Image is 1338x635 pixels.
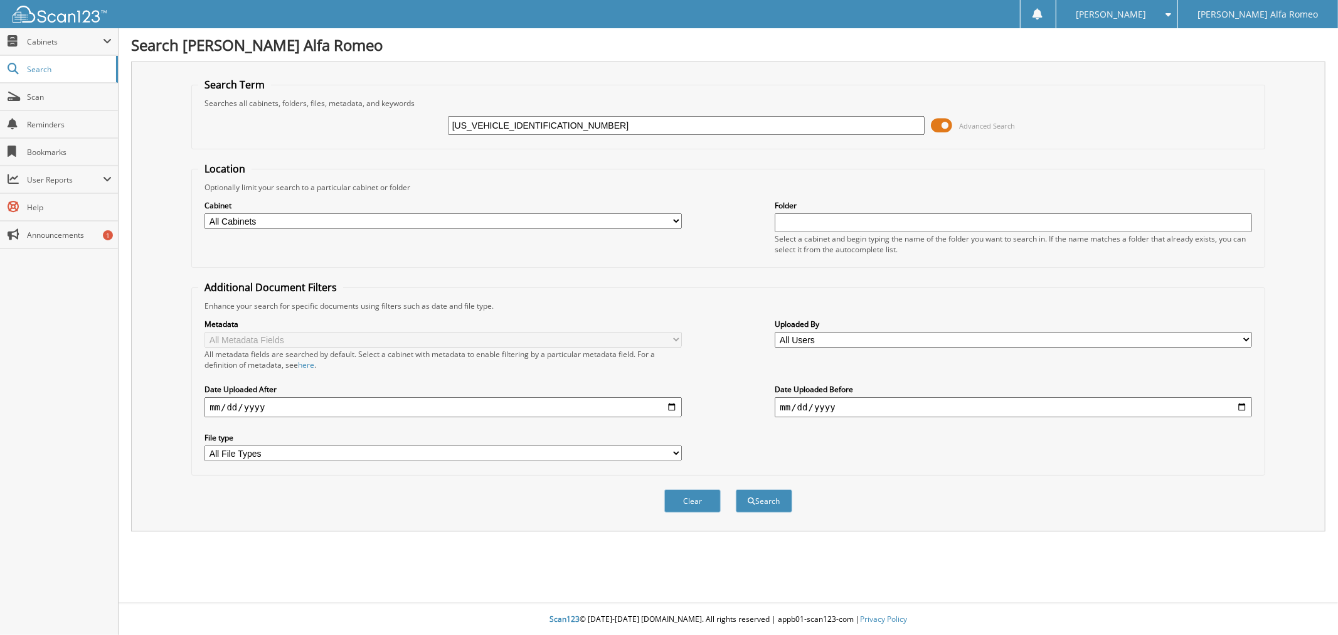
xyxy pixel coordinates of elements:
[204,319,681,329] label: Metadata
[775,397,1251,417] input: end
[198,301,1258,311] div: Enhance your search for specific documents using filters such as date and file type.
[736,489,792,513] button: Search
[959,121,1015,131] span: Advanced Search
[27,36,103,47] span: Cabinets
[198,162,252,176] legend: Location
[131,35,1325,55] h1: Search [PERSON_NAME] Alfa Romeo
[1076,11,1146,18] span: [PERSON_NAME]
[27,92,112,102] span: Scan
[27,230,112,240] span: Announcements
[204,349,681,370] div: All metadata fields are searched by default. Select a cabinet with metadata to enable filtering b...
[27,202,112,213] span: Help
[550,614,580,624] span: Scan123
[204,432,681,443] label: File type
[198,98,1258,109] div: Searches all cabinets, folders, files, metadata, and keywords
[103,230,113,240] div: 1
[198,280,343,294] legend: Additional Document Filters
[198,182,1258,193] div: Optionally limit your search to a particular cabinet or folder
[775,384,1251,395] label: Date Uploaded Before
[198,78,271,92] legend: Search Term
[119,604,1338,635] div: © [DATE]-[DATE] [DOMAIN_NAME]. All rights reserved | appb01-scan123-com |
[1198,11,1319,18] span: [PERSON_NAME] Alfa Romeo
[27,119,112,130] span: Reminders
[775,319,1251,329] label: Uploaded By
[775,233,1251,255] div: Select a cabinet and begin typing the name of the folder you want to search in. If the name match...
[13,6,107,23] img: scan123-logo-white.svg
[204,384,681,395] label: Date Uploaded After
[27,147,112,157] span: Bookmarks
[664,489,721,513] button: Clear
[204,200,681,211] label: Cabinet
[860,614,907,624] a: Privacy Policy
[298,360,314,370] a: here
[775,200,1251,211] label: Folder
[204,397,681,417] input: start
[27,64,110,75] span: Search
[27,174,103,185] span: User Reports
